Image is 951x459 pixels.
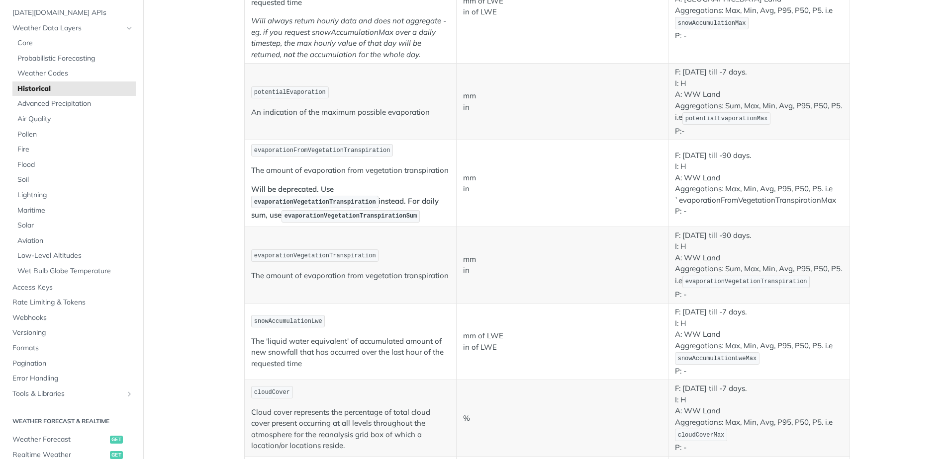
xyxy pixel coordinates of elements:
a: Low-Level Altitudes [12,248,136,263]
a: Probabilistic Forecasting [12,51,136,66]
span: Tools & Libraries [12,389,123,399]
a: Solar [12,218,136,233]
a: Tools & LibrariesShow subpages for Tools & Libraries [7,386,136,401]
span: snowAccumulationLweMax [678,355,757,362]
a: Formats [7,341,136,356]
strong: not [284,50,295,59]
span: snowAccumulationMax [678,20,746,27]
a: Fire [12,142,136,157]
p: mm of LWE in of LWE [463,330,662,353]
p: F: [DATE] till -90 days. I: H A: WW Land Aggregations: Max, Min, Avg, P95, P50, P5. i.e `evaporat... [675,150,843,217]
span: Advanced Precipitation [17,99,133,109]
a: Core [12,36,136,51]
a: Rate Limiting & Tokens [7,295,136,310]
span: [DATE][DOMAIN_NAME] APIs [12,8,133,18]
a: Weather Forecastget [7,432,136,447]
span: Error Handling [12,374,133,383]
span: cloudCover [254,389,290,396]
span: evaporationVegetationTranspiration [254,252,376,259]
span: get [110,436,123,444]
span: Pagination [12,359,133,369]
span: Probabilistic Forecasting [17,54,133,64]
span: Weather Codes [17,69,133,78]
span: Lightning [17,190,133,200]
span: Weather Forecast [12,435,107,445]
span: get [110,451,123,459]
a: Webhooks [7,310,136,325]
p: Cloud cover represents the percentage of total cloud cover present occurring at all levels throug... [251,407,450,452]
span: Access Keys [12,283,133,293]
span: Fire [17,145,133,154]
span: cloudCoverMax [678,432,725,439]
span: Core [17,38,133,48]
span: Air Quality [17,114,133,124]
span: Maritime [17,206,133,216]
span: Soil [17,175,133,185]
span: Rate Limiting & Tokens [12,298,133,307]
span: snowAccumulationLwe [254,318,322,325]
span: Solar [17,221,133,230]
p: mm in [463,90,662,113]
p: mm in [463,254,662,276]
a: Weather Data LayersHide subpages for Weather Data Layers [7,21,136,36]
button: Hide subpages for Weather Data Layers [125,24,133,32]
span: Flood [17,160,133,170]
a: Maritime [12,203,136,218]
span: Aviation [17,236,133,246]
a: Error Handling [7,371,136,386]
p: % [463,413,662,424]
p: F: [DATE] till -7 days. I: H A: WW Land Aggregations: Max, Min, Avg, P95, P50, P5. i.e P: - [675,306,843,377]
a: Advanced Precipitation [12,96,136,111]
p: An indication of the maximum possible evaporation [251,107,450,118]
em: Will always return hourly data and does not aggregate - eg. if you request snowAccumulationMax ov... [251,16,446,59]
a: Historical [12,81,136,96]
h2: Weather Forecast & realtime [7,417,136,426]
a: [DATE][DOMAIN_NAME] APIs [7,5,136,20]
a: Versioning [7,325,136,340]
span: Weather Data Layers [12,23,123,33]
a: Flood [12,157,136,172]
span: Low-Level Altitudes [17,251,133,261]
span: Versioning [12,328,133,338]
p: mm in [463,172,662,195]
span: Pollen [17,130,133,140]
span: evaporationVegetationTranspiration [685,278,807,285]
span: evaporationVegetationTranspirationSum [285,213,417,220]
a: Lightning [12,188,136,203]
p: The amount of evaporation from vegetation transpiration [251,165,450,176]
p: The 'liquid water equivalent' of accumulated amount of new snowfall that has occurred over the la... [251,336,450,370]
span: potentialEvaporationMax [685,115,768,122]
span: Webhooks [12,313,133,323]
span: evaporationVegetationTranspiration [254,199,376,206]
span: Formats [12,343,133,353]
span: Wet Bulb Globe Temperature [17,266,133,276]
button: Show subpages for Tools & Libraries [125,390,133,398]
a: Air Quality [12,112,136,127]
p: The amount of evaporation from vegetation transpiration [251,270,450,282]
p: F: [DATE] till -90 days. I: H A: WW Land Aggregations: Sum, Max, Min, Avg, P95, P50, P5. i.e P: - [675,230,843,300]
a: Pollen [12,127,136,142]
span: Historical [17,84,133,94]
em: the accumulation for the whole day. [297,50,420,59]
strong: Will be deprecated. Use instead. For daily sum, use [251,184,439,220]
span: potentialEvaporation [254,89,326,96]
p: F: [DATE] till -7 days. I: H A: WW Land Aggregations: Sum, Max, Min, Avg, P95, P50, P5. i.e P:- [675,67,843,137]
a: Pagination [7,356,136,371]
a: Soil [12,172,136,187]
a: Access Keys [7,280,136,295]
a: Wet Bulb Globe Temperature [12,264,136,279]
a: Weather Codes [12,66,136,81]
p: F: [DATE] till -7 days. I: H A: WW Land Aggregations: Max, Min, Avg, P95, P50, P5. i.e P: - [675,383,843,453]
span: evaporationFromVegetationTranspiration [254,147,390,154]
a: Aviation [12,233,136,248]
